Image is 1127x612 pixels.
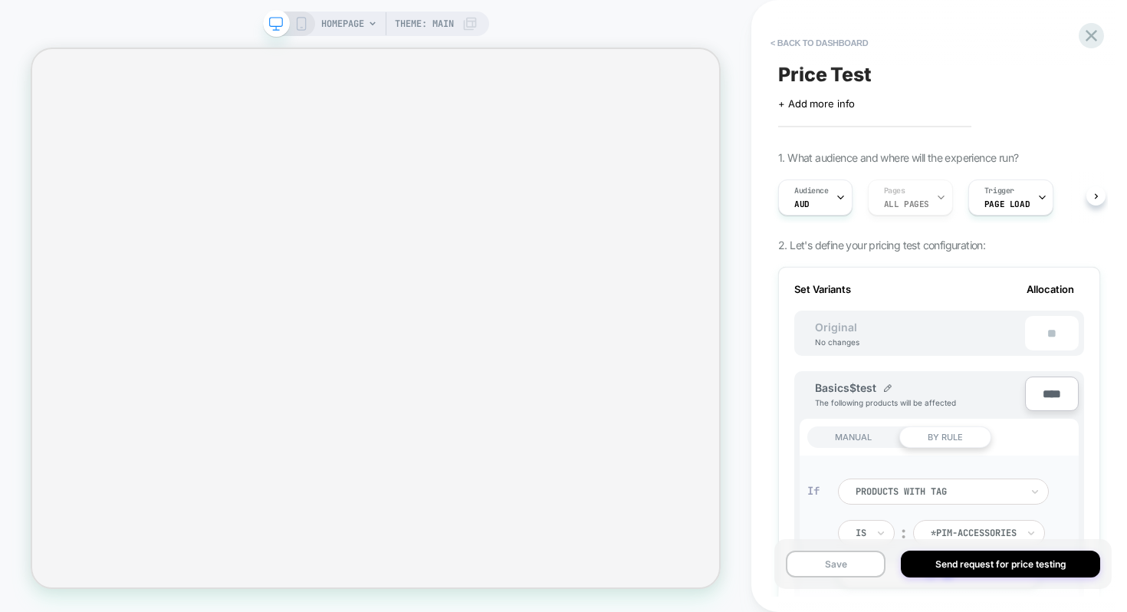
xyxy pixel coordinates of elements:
[896,523,912,544] div: ︰
[800,321,872,334] span: Original
[984,199,1030,209] span: Page Load
[763,31,876,55] button: < back to dashboard
[778,151,1018,164] span: 1. What audience and where will the experience run?
[778,239,985,252] span: 2. Let's define your pricing test configuration:
[794,199,810,209] span: AUD
[815,398,956,407] span: The following products will be affected
[1027,283,1074,295] span: Allocation
[794,283,851,295] span: Set Variants
[899,426,991,448] div: BY RULE
[321,12,364,36] span: HOMEPAGE
[807,426,899,448] div: MANUAL
[794,186,829,196] span: Audience
[778,97,855,110] span: + Add more info
[800,337,875,347] div: No changes
[778,63,872,86] span: Price Test
[807,484,823,498] div: If
[815,381,876,394] span: Basics$test
[984,186,1014,196] span: Trigger
[901,551,1100,577] button: Send request for price testing
[395,12,454,36] span: Theme: MAIN
[786,551,886,577] button: Save
[884,384,892,392] img: edit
